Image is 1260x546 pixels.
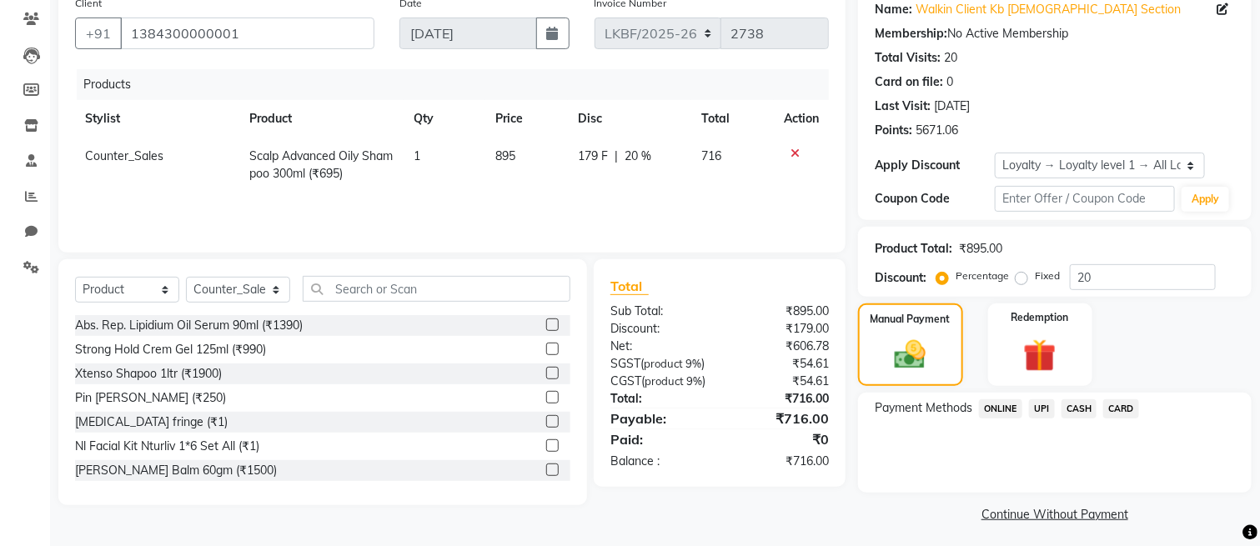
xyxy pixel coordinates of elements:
[720,453,841,470] div: ₹716.00
[250,148,394,181] span: Scalp Advanced Oily Shampoo 300ml (₹695)
[615,148,618,165] span: |
[720,320,841,338] div: ₹179.00
[875,49,941,67] div: Total Visits:
[1182,187,1229,212] button: Apply
[75,413,228,431] div: [MEDICAL_DATA] fringe (₹1)
[875,25,1235,43] div: No Active Membership
[916,122,958,139] div: 5671.06
[240,100,404,138] th: Product
[598,390,720,408] div: Total:
[861,506,1248,523] a: Continue Without Payment
[610,278,649,295] span: Total
[720,429,841,449] div: ₹0
[75,100,240,138] th: Stylist
[875,122,912,139] div: Points:
[959,240,1002,258] div: ₹895.00
[1035,268,1060,283] label: Fixed
[75,317,303,334] div: Abs. Rep. Lipidium Oil Serum 90ml (₹1390)
[75,389,226,407] div: Pin [PERSON_NAME] (₹250)
[685,357,701,370] span: 9%
[701,148,721,163] span: 716
[598,429,720,449] div: Paid:
[568,100,691,138] th: Disc
[720,303,841,320] div: ₹895.00
[75,18,122,49] button: +91
[956,268,1009,283] label: Percentage
[610,356,640,371] span: SGST
[774,100,829,138] th: Action
[645,374,684,388] span: product
[625,148,651,165] span: 20 %
[120,18,374,49] input: Search by Name/Mobile/Email/Code
[946,73,953,91] div: 0
[1029,399,1055,418] span: UPI
[75,462,277,479] div: [PERSON_NAME] Balm 60gm (₹1500)
[598,408,720,428] div: Payable:
[1062,399,1097,418] span: CASH
[85,148,163,163] span: Counter_Sales
[875,240,952,258] div: Product Total:
[995,186,1175,212] input: Enter Offer / Coupon Code
[598,453,720,470] div: Balance :
[75,438,259,455] div: Nl Facial Kit Nturliv 1*6 Set All (₹1)
[598,303,720,320] div: Sub Total:
[77,69,841,100] div: Products
[75,341,266,358] div: Strong Hold Crem Gel 125ml (₹990)
[934,98,970,115] div: [DATE]
[644,357,683,370] span: product
[598,320,720,338] div: Discount:
[916,1,1181,18] a: Walkin Client Kb [DEMOGRAPHIC_DATA] Section
[578,148,608,165] span: 179 F
[1013,335,1067,376] img: _gift.svg
[720,390,841,408] div: ₹716.00
[875,25,947,43] div: Membership:
[1103,399,1139,418] span: CARD
[875,98,931,115] div: Last Visit:
[875,1,912,18] div: Name:
[691,100,774,138] th: Total
[303,276,570,302] input: Search or Scan
[404,100,485,138] th: Qty
[485,100,568,138] th: Price
[720,373,841,390] div: ₹54.61
[720,338,841,355] div: ₹606.78
[875,157,995,174] div: Apply Discount
[944,49,957,67] div: 20
[1012,310,1069,325] label: Redemption
[979,399,1022,418] span: ONLINE
[885,337,936,373] img: _cash.svg
[875,399,972,417] span: Payment Methods
[875,73,943,91] div: Card on file:
[495,148,515,163] span: 895
[875,269,926,287] div: Discount:
[686,374,702,388] span: 9%
[414,148,420,163] span: 1
[720,408,841,428] div: ₹716.00
[598,338,720,355] div: Net:
[610,373,641,388] span: CGST
[75,365,222,383] div: Xtenso Shapoo 1ltr (₹1900)
[598,355,720,373] div: ( )
[871,312,951,327] label: Manual Payment
[598,373,720,390] div: ( )
[875,190,995,208] div: Coupon Code
[720,355,841,373] div: ₹54.61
